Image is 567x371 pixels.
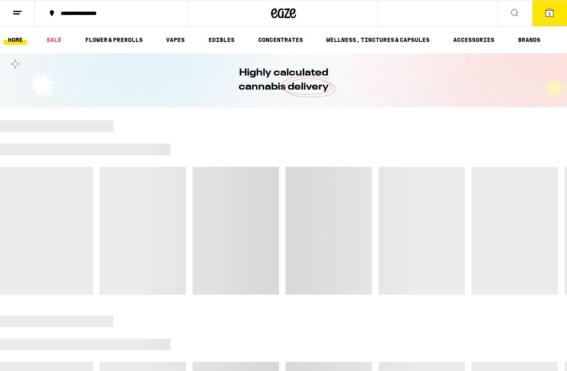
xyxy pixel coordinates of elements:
[254,35,307,45] a: CONCENTRATES
[548,11,551,16] span: 1
[532,0,567,26] button: 1
[42,35,66,45] a: SALE
[322,35,434,45] a: WELLNESS, TINCTURES & CAPSULES
[162,35,189,45] a: VAPES
[514,35,545,45] a: BRANDS
[215,66,352,94] h1: Highly calculated cannabis delivery
[204,35,239,45] a: EDIBLES
[4,35,27,45] a: HOME
[449,35,499,45] a: ACCESSORIES
[81,35,147,45] a: FLOWER & PREROLLS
